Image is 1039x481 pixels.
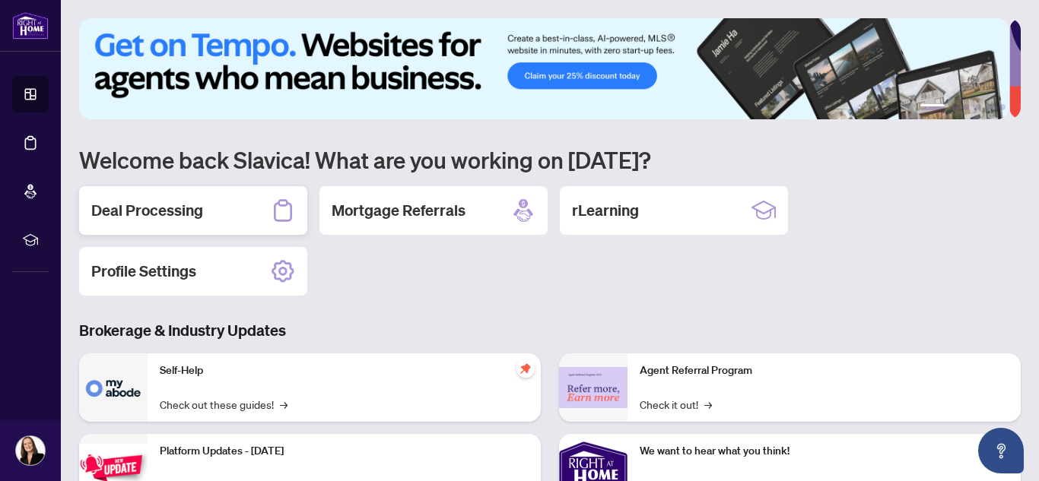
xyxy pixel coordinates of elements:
button: Open asap [978,428,1024,473]
button: 4 [975,104,981,110]
button: 5 [987,104,993,110]
img: Slide 0 [79,18,1009,119]
button: 6 [999,104,1006,110]
a: Check it out!→ [640,396,712,413]
p: Self-Help [160,362,529,379]
p: We want to hear what you think! [640,443,1009,460]
p: Platform Updates - [DATE] [160,443,529,460]
img: Profile Icon [16,436,45,465]
button: 2 [951,104,957,110]
span: → [280,396,288,413]
button: 1 [920,104,945,110]
h2: Profile Settings [91,261,196,282]
img: Self-Help [79,353,148,422]
img: logo [12,11,49,40]
h2: Deal Processing [91,200,203,221]
p: Agent Referral Program [640,362,1009,379]
span: pushpin [516,359,535,378]
h2: Mortgage Referrals [332,200,465,221]
h1: Welcome back Slavica! What are you working on [DATE]? [79,145,1021,174]
img: Agent Referral Program [559,367,628,409]
button: 3 [963,104,969,110]
h2: rLearning [572,200,639,221]
span: → [704,396,712,413]
h3: Brokerage & Industry Updates [79,320,1021,341]
a: Check out these guides!→ [160,396,288,413]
